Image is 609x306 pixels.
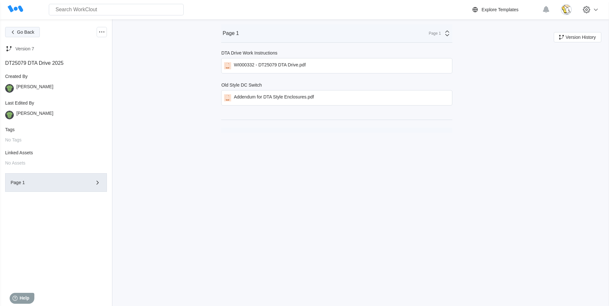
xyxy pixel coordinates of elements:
button: Page 1 [5,173,107,192]
div: Linked Assets [5,150,107,155]
span: Version History [566,35,596,39]
button: Go Back [5,27,40,37]
div: [PERSON_NAME] [16,84,53,93]
div: No Assets [5,160,107,166]
div: WI000332 - DT25079 DTA Drive.pdf [234,62,306,69]
div: Last Edited By [5,100,107,106]
div: Old Style DC Switch [221,82,262,88]
img: gator.png [5,84,14,93]
div: DT25079 DTA Drive 2025 [5,60,107,66]
img: gator.png [5,111,14,119]
img: download.jpg [561,4,572,15]
div: Version 7 [15,46,34,51]
span: Go Back [17,30,34,34]
button: Version History [554,32,601,42]
div: Created By [5,74,107,79]
div: Addendum for DTA Style Enclosures.pdf [234,94,314,101]
div: Explore Templates [482,7,518,12]
div: Page 1 [222,30,239,36]
div: Page 1 [11,180,83,185]
div: DTA Drive Work Instructions [221,50,277,55]
div: Page 1 [425,31,441,36]
a: Explore Templates [471,6,539,13]
div: No Tags [5,137,107,142]
input: Search WorkClout [49,4,184,15]
div: Tags [5,127,107,132]
div: [PERSON_NAME] [16,111,53,119]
